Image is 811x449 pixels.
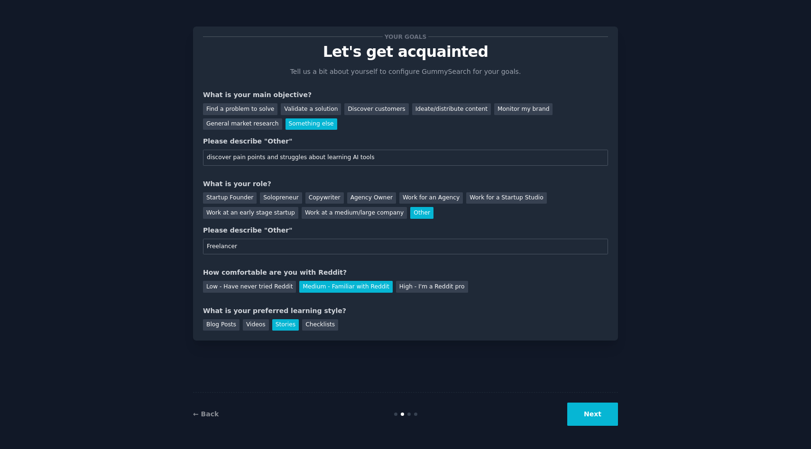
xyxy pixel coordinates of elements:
div: Solopreneur [260,192,302,204]
div: What is your role? [203,179,608,189]
div: Something else [286,118,337,130]
input: Your main objective [203,150,608,166]
div: Agency Owner [347,192,396,204]
div: Please describe "Other" [203,225,608,235]
input: Your role [203,239,608,255]
div: Validate a solution [281,103,341,115]
div: Stories [272,319,299,331]
div: Find a problem to solve [203,103,277,115]
a: ← Back [193,410,219,418]
div: Startup Founder [203,192,257,204]
div: High - I'm a Reddit pro [396,281,468,293]
button: Next [567,403,618,426]
div: Monitor my brand [494,103,553,115]
div: Checklists [302,319,338,331]
div: Work for an Agency [399,192,463,204]
div: What is your preferred learning style? [203,306,608,316]
div: Copywriter [305,192,344,204]
div: Work at a medium/large company [302,207,407,219]
div: Ideate/distribute content [412,103,491,115]
div: How comfortable are you with Reddit? [203,268,608,278]
div: Work at an early stage startup [203,207,298,219]
div: What is your main objective? [203,90,608,100]
p: Let's get acquainted [203,44,608,60]
div: Discover customers [344,103,408,115]
div: Videos [243,319,269,331]
div: Work for a Startup Studio [466,192,546,204]
div: General market research [203,118,282,130]
div: Other [410,207,433,219]
div: Low - Have never tried Reddit [203,281,296,293]
div: Please describe "Other" [203,136,608,146]
span: Your goals [383,32,428,42]
div: Blog Posts [203,319,240,331]
p: Tell us a bit about yourself to configure GummySearch for your goals. [286,67,525,77]
div: Medium - Familiar with Reddit [299,281,392,293]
